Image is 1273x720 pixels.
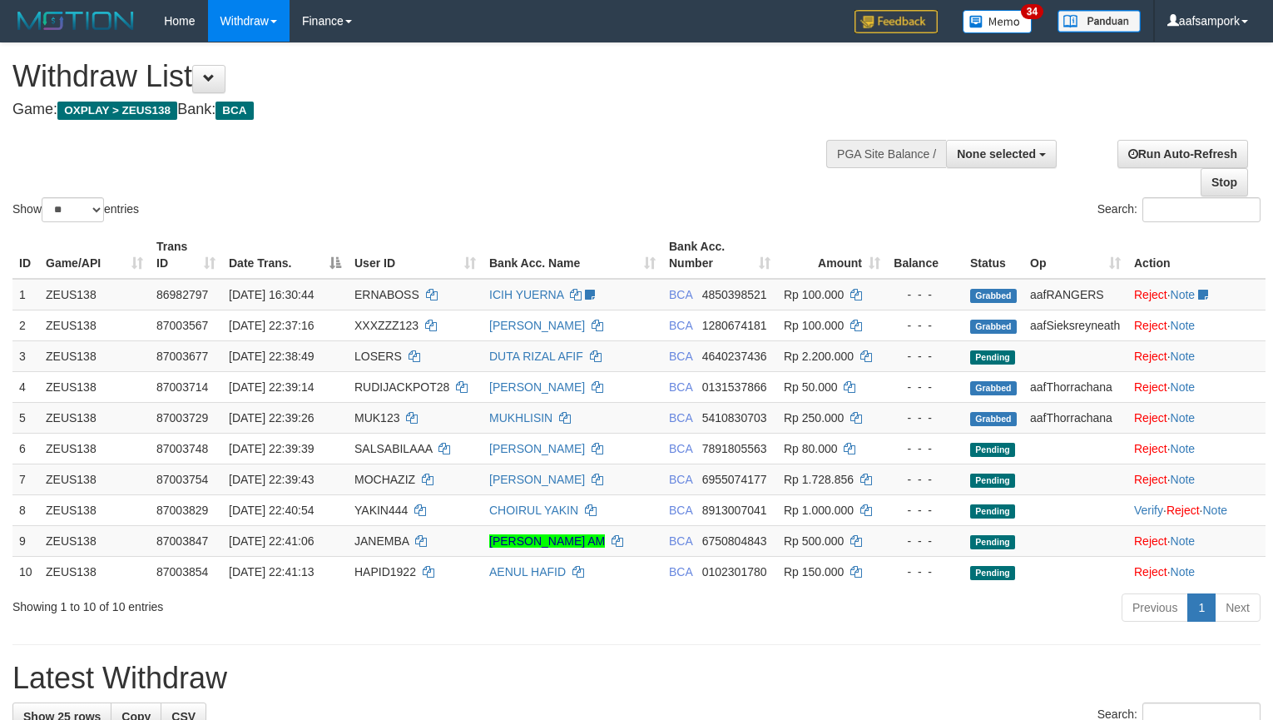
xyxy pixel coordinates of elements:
a: [PERSON_NAME] [489,319,585,332]
th: Status [963,231,1023,279]
a: Note [1171,288,1196,301]
span: BCA [669,534,692,548]
div: - - - [894,502,957,519]
div: PGA Site Balance / [826,140,946,168]
span: Rp 100.000 [784,319,844,332]
th: ID [12,231,39,279]
td: 4 [12,371,39,402]
a: Previous [1122,593,1188,622]
th: Bank Acc. Number: activate to sort column ascending [662,231,777,279]
span: SALSABILAAA [354,442,432,455]
a: Reject [1134,442,1167,455]
span: Copy 6750804843 to clipboard [702,534,767,548]
a: Note [1202,504,1227,517]
a: Reject [1134,350,1167,363]
a: Note [1171,350,1196,363]
td: ZEUS138 [39,371,150,402]
a: Note [1171,442,1196,455]
td: · · [1127,494,1266,525]
span: BCA [669,288,692,301]
a: AENUL HAFID [489,565,566,578]
span: BCA [669,350,692,363]
a: MUKHLISIN [489,411,552,425]
a: Reject [1134,319,1167,332]
th: Game/API: activate to sort column ascending [39,231,150,279]
td: aafSieksreyneath [1023,310,1127,340]
span: 87003714 [156,380,208,394]
a: [PERSON_NAME] [489,473,585,486]
span: Pending [970,504,1015,519]
td: · [1127,525,1266,556]
img: Button%20Memo.svg [963,10,1033,33]
td: · [1127,556,1266,587]
a: Note [1171,411,1196,425]
a: Verify [1134,504,1163,517]
th: Bank Acc. Name: activate to sort column ascending [483,231,662,279]
span: [DATE] 22:38:49 [229,350,314,363]
span: Pending [970,443,1015,457]
td: ZEUS138 [39,433,150,464]
td: 1 [12,279,39,310]
a: [PERSON_NAME] [489,442,585,455]
td: ZEUS138 [39,402,150,433]
div: - - - [894,440,957,457]
span: 87003677 [156,350,208,363]
span: Rp 1.728.856 [784,473,854,486]
span: BCA [215,102,253,120]
td: 5 [12,402,39,433]
span: MOCHAZIZ [354,473,415,486]
td: 8 [12,494,39,525]
span: [DATE] 22:39:43 [229,473,314,486]
button: None selected [946,140,1057,168]
span: [DATE] 22:37:16 [229,319,314,332]
span: Rp 50.000 [784,380,838,394]
a: Reject [1134,288,1167,301]
span: Rp 100.000 [784,288,844,301]
span: Rp 250.000 [784,411,844,425]
td: ZEUS138 [39,279,150,310]
span: Copy 7891805563 to clipboard [702,442,767,455]
span: Copy 6955074177 to clipboard [702,473,767,486]
span: OXPLAY > ZEUS138 [57,102,177,120]
span: BCA [669,380,692,394]
th: Balance [887,231,963,279]
td: 6 [12,433,39,464]
td: · [1127,279,1266,310]
td: ZEUS138 [39,556,150,587]
span: 87003729 [156,411,208,425]
span: BCA [669,565,692,578]
span: YAKIN444 [354,504,408,517]
td: ZEUS138 [39,310,150,340]
td: · [1127,371,1266,402]
span: [DATE] 22:40:54 [229,504,314,517]
div: - - - [894,564,957,580]
span: Copy 0131537866 to clipboard [702,380,767,394]
span: 34 [1021,4,1043,19]
a: Run Auto-Refresh [1117,140,1248,168]
span: BCA [669,442,692,455]
span: ERNABOSS [354,288,419,301]
h1: Latest Withdraw [12,662,1261,695]
span: Pending [970,566,1015,580]
a: Reject [1134,380,1167,394]
div: - - - [894,533,957,549]
td: · [1127,402,1266,433]
span: Copy 5410830703 to clipboard [702,411,767,425]
div: - - - [894,317,957,334]
a: Next [1215,593,1261,622]
td: ZEUS138 [39,340,150,371]
th: User ID: activate to sort column ascending [348,231,483,279]
th: Amount: activate to sort column ascending [777,231,887,279]
td: ZEUS138 [39,525,150,556]
th: Op: activate to sort column ascending [1023,231,1127,279]
span: Grabbed [970,289,1017,303]
th: Date Trans.: activate to sort column descending [222,231,348,279]
span: Grabbed [970,320,1017,334]
td: aafRANGERS [1023,279,1127,310]
a: CHOIRUL YAKIN [489,504,578,517]
span: Copy 0102301780 to clipboard [702,565,767,578]
td: aafThorrachana [1023,402,1127,433]
span: BCA [669,411,692,425]
a: Note [1171,319,1196,332]
span: None selected [957,147,1036,161]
